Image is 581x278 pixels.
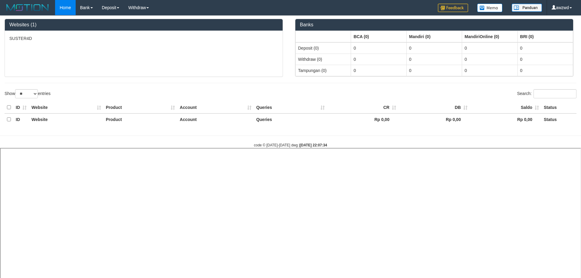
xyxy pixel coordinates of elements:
[300,22,569,28] h3: Banks
[533,89,576,98] input: Search:
[351,65,406,76] td: 0
[462,42,517,54] td: 0
[399,102,470,113] th: DB
[406,31,462,42] th: Group: activate to sort column ascending
[351,54,406,65] td: 0
[351,42,406,54] td: 0
[517,42,573,54] td: 0
[438,4,468,12] img: Feedback.jpg
[296,65,351,76] td: Tampungan (0)
[517,65,573,76] td: 0
[327,113,399,125] th: Rp 0,00
[517,54,573,65] td: 0
[29,113,103,125] th: Website
[5,89,51,98] label: Show entries
[406,54,462,65] td: 0
[254,143,327,147] small: code © [DATE]-[DATE] dwg |
[296,42,351,54] td: Deposit (0)
[399,113,470,125] th: Rp 0,00
[177,102,254,113] th: Account
[462,65,517,76] td: 0
[9,22,278,28] h3: Websites (1)
[9,35,278,41] p: SUSTER4D
[13,102,29,113] th: ID
[103,102,177,113] th: Product
[406,42,462,54] td: 0
[177,113,254,125] th: Account
[300,143,327,147] strong: [DATE] 22:07:34
[351,31,406,42] th: Group: activate to sort column ascending
[13,113,29,125] th: ID
[296,54,351,65] td: Withdraw (0)
[541,102,576,113] th: Status
[462,31,517,42] th: Group: activate to sort column ascending
[406,65,462,76] td: 0
[29,102,103,113] th: Website
[254,113,327,125] th: Queries
[254,102,327,113] th: Queries
[470,102,541,113] th: Saldo
[462,54,517,65] td: 0
[512,4,542,12] img: panduan.png
[103,113,177,125] th: Product
[470,113,541,125] th: Rp 0,00
[541,113,576,125] th: Status
[477,4,503,12] img: Button%20Memo.svg
[5,3,51,12] img: MOTION_logo.png
[517,31,573,42] th: Group: activate to sort column ascending
[296,31,351,42] th: Group: activate to sort column ascending
[15,89,38,98] select: Showentries
[517,89,576,98] label: Search:
[327,102,399,113] th: CR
